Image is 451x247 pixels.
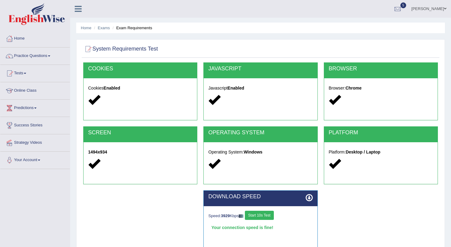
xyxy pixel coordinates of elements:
[208,86,313,90] h5: Javascript
[0,65,70,80] a: Tests
[111,25,152,31] li: Exam Requirements
[346,150,381,154] strong: Desktop / Laptop
[83,44,158,54] h2: System Requirements Test
[0,117,70,132] a: Success Stories
[0,152,70,167] a: Your Account
[88,130,192,136] h2: SCREEN
[208,211,313,221] div: Speed: Kbps
[208,130,313,136] h2: OPERATING SYSTEM
[0,134,70,150] a: Strategy Videos
[208,150,313,154] h5: Operating System:
[81,26,91,30] a: Home
[244,150,262,154] strong: Windows
[0,30,70,45] a: Home
[98,26,110,30] a: Exams
[239,214,244,218] img: ajax-loader-fb-connection.gif
[329,150,433,154] h5: Platform:
[329,86,433,90] h5: Browser:
[0,100,70,115] a: Predictions
[227,86,244,90] strong: Enabled
[0,82,70,97] a: Online Class
[88,86,192,90] h5: Cookies
[329,66,433,72] h2: BROWSER
[208,223,313,232] div: Your connection speed is fine!
[329,130,433,136] h2: PLATFORM
[345,86,362,90] strong: Chrome
[245,211,274,220] button: Start 10s Test
[208,66,313,72] h2: JAVASCRIPT
[104,86,120,90] strong: Enabled
[208,194,313,200] h2: DOWNLOAD SPEED
[88,150,107,154] strong: 1494x934
[88,66,192,72] h2: COOKIES
[0,48,70,63] a: Practice Questions
[400,2,406,8] span: 5
[221,213,230,218] strong: 3929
